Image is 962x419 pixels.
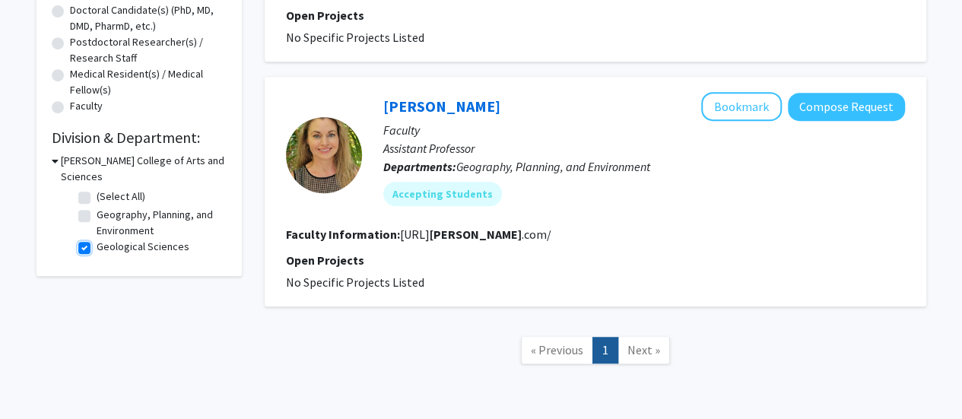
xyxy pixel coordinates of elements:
[286,251,905,269] p: Open Projects
[400,227,551,242] fg-read-more: [URL] .com/
[383,182,502,206] mat-chip: Accepting Students
[456,159,650,174] span: Geography, Planning, and Environment
[701,92,782,121] button: Add Hannah Sirianni to Bookmarks
[286,227,400,242] b: Faculty Information:
[383,97,500,116] a: [PERSON_NAME]
[531,342,583,357] span: « Previous
[97,207,223,239] label: Geography, Planning, and Environment
[383,139,905,157] p: Assistant Professor
[52,129,227,147] h2: Division & Department:
[70,66,227,98] label: Medical Resident(s) / Medical Fellow(s)
[286,6,905,24] p: Open Projects
[592,337,618,363] a: 1
[627,342,660,357] span: Next »
[70,98,103,114] label: Faculty
[521,337,593,363] a: Previous Page
[70,2,227,34] label: Doctoral Candidate(s) (PhD, MD, DMD, PharmD, etc.)
[97,189,145,205] label: (Select All)
[788,93,905,121] button: Compose Request to Hannah Sirianni
[430,227,522,242] b: [PERSON_NAME]
[383,159,456,174] b: Departments:
[97,239,189,255] label: Geological Sciences
[70,34,227,66] label: Postdoctoral Researcher(s) / Research Staff
[286,275,424,290] span: No Specific Projects Listed
[61,153,227,185] h3: [PERSON_NAME] College of Arts and Sciences
[265,322,926,383] nav: Page navigation
[383,121,905,139] p: Faculty
[286,30,424,45] span: No Specific Projects Listed
[618,337,670,363] a: Next Page
[11,351,65,408] iframe: Chat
